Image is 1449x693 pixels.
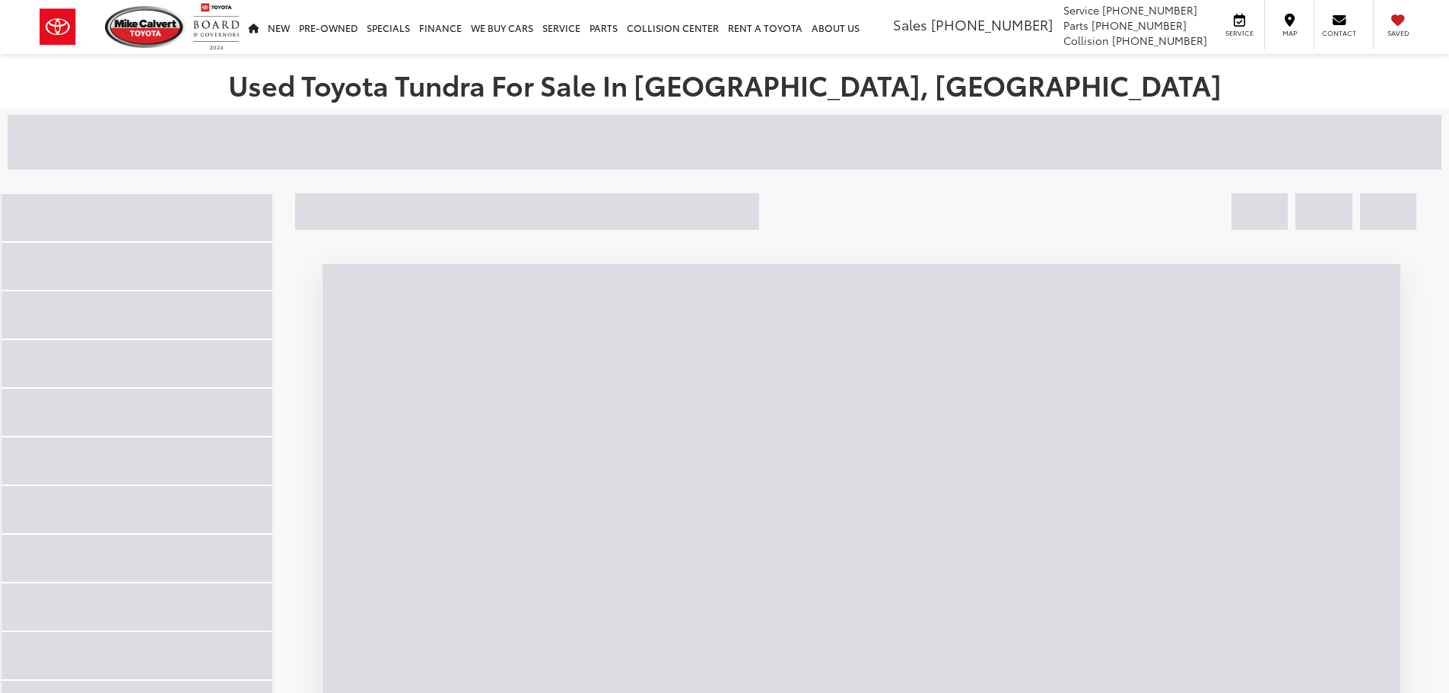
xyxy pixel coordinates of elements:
span: Saved [1381,28,1415,38]
span: [PHONE_NUMBER] [1102,2,1197,17]
span: [PHONE_NUMBER] [1092,17,1187,33]
span: Sales [893,14,927,34]
span: Service [1063,2,1099,17]
span: Map [1273,28,1306,38]
img: Mike Calvert Toyota [105,6,186,48]
span: Contact [1322,28,1356,38]
span: Service [1222,28,1257,38]
span: [PHONE_NUMBER] [1112,33,1207,48]
span: [PHONE_NUMBER] [931,14,1053,34]
span: Parts [1063,17,1088,33]
span: Collision [1063,33,1109,48]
